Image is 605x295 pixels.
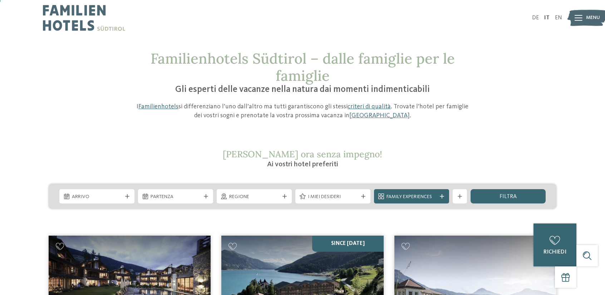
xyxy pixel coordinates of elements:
[223,148,382,160] span: [PERSON_NAME] ora senza impegno!
[543,249,566,255] span: richiedi
[387,193,437,201] span: Family Experiences
[138,103,178,110] a: Familienhotels
[229,193,279,201] span: Regione
[133,102,472,120] p: I si differenziano l’uno dall’altro ma tutti garantiscono gli stessi . Trovate l’hotel per famigl...
[151,49,455,85] span: Familienhotels Südtirol – dalle famiglie per le famiglie
[348,103,391,110] a: criteri di qualità
[308,193,358,201] span: I miei desideri
[532,15,539,21] a: DE
[544,15,550,21] a: IT
[151,193,201,201] span: Partenza
[267,161,338,168] span: Ai vostri hotel preferiti
[175,85,430,94] span: Gli esperti delle vacanze nella natura dai momenti indimenticabili
[72,193,122,201] span: Arrivo
[349,112,410,119] a: [GEOGRAPHIC_DATA]
[500,194,517,200] span: filtra
[586,14,600,21] span: Menu
[555,15,562,21] a: EN
[533,223,576,266] a: richiedi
